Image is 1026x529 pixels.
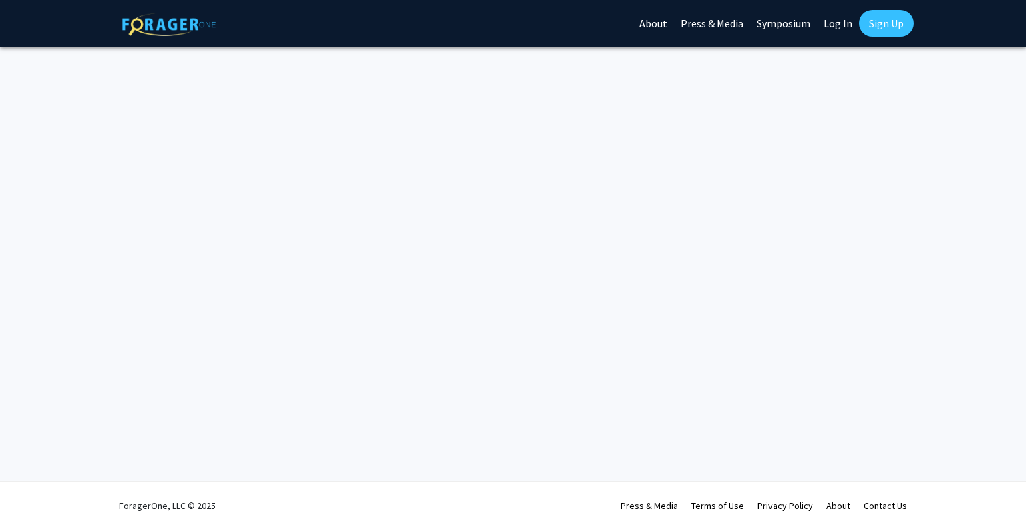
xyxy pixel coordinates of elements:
[826,500,850,512] a: About
[691,500,744,512] a: Terms of Use
[757,500,813,512] a: Privacy Policy
[122,13,216,36] img: ForagerOne Logo
[859,10,914,37] a: Sign Up
[621,500,678,512] a: Press & Media
[119,482,216,529] div: ForagerOne, LLC © 2025
[864,500,907,512] a: Contact Us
